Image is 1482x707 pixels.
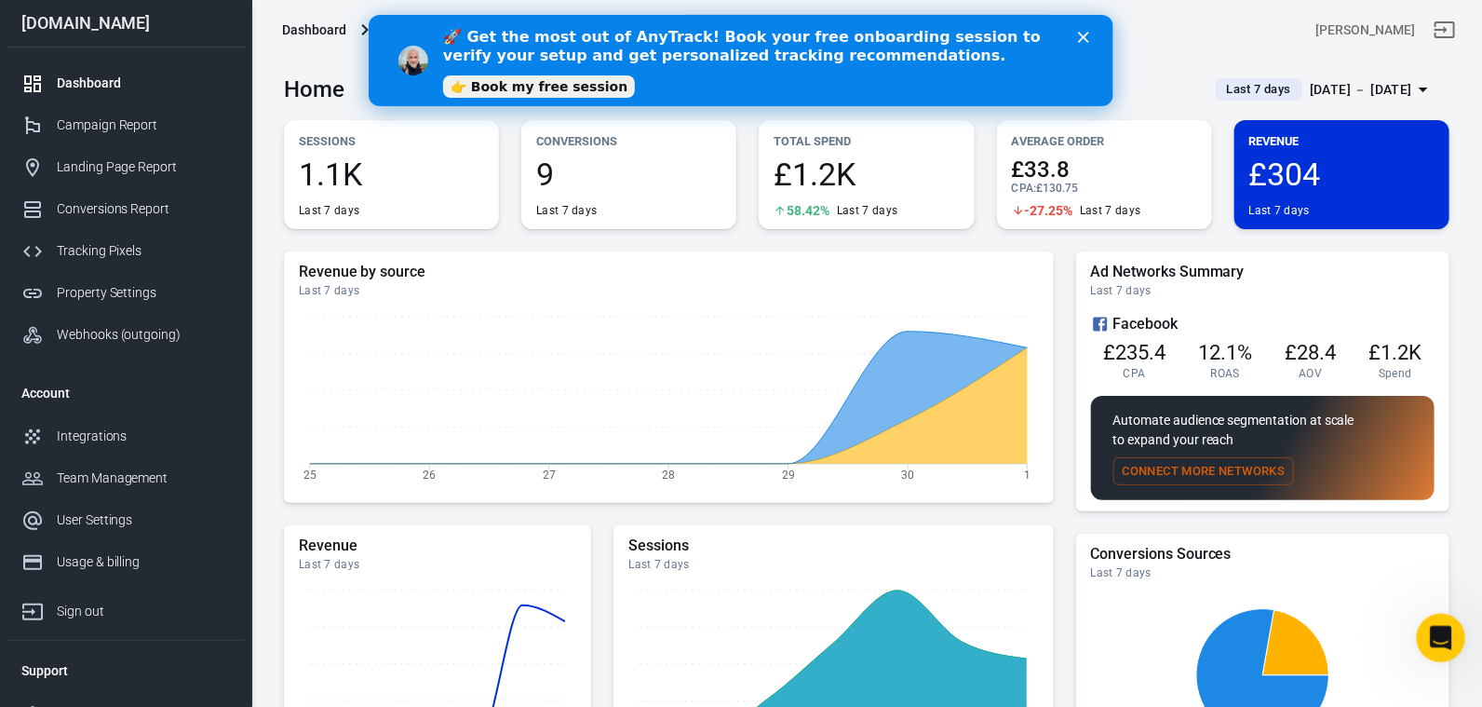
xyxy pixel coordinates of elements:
a: Usage & billing [7,541,245,583]
span: 12.1% [1198,341,1252,364]
div: Last 7 days [1080,203,1140,218]
p: Conversions [536,131,721,151]
h5: Revenue by source [299,263,1039,281]
div: Dashboard [57,74,230,93]
span: -27.25% [1025,204,1073,217]
p: Average Order [1012,131,1197,151]
a: Sign out [1422,7,1467,52]
iframe: Intercom live chat [1417,614,1466,663]
div: Facebook [1091,313,1435,335]
h3: Home [284,76,344,102]
div: Tracking Pixels [57,241,230,261]
div: Sign out [57,602,230,621]
div: Last 7 days [299,283,1039,298]
div: Webhooks (outgoing) [57,325,230,345]
p: Sessions [299,131,484,151]
div: Last 7 days [837,203,897,218]
span: £130.75 [1037,182,1079,195]
a: Landing Page Report [7,146,245,188]
li: Account [7,371,245,415]
span: £235.4 [1103,341,1165,364]
h5: Sessions [628,537,1038,555]
span: £28.4 [1285,341,1336,364]
div: Close [709,17,728,28]
iframe: Intercom live chat banner [369,15,1113,106]
a: Sign out [7,583,245,632]
a: Integrations [7,415,245,457]
a: Conversions Report [7,188,245,230]
div: Dashboard [282,20,346,39]
button: Last 7 days[DATE] － [DATE] [1201,75,1449,105]
p: Total Spend [774,131,959,151]
div: Last 7 days [299,203,359,218]
a: Campaign Report [7,104,245,146]
tspan: 25 [303,469,317,482]
h5: Ad Networks Summary [1091,263,1435,281]
span: AOV [1299,366,1322,381]
button: Connect More Networks [1113,457,1295,486]
a: Team Management [7,457,245,499]
tspan: 1 [1024,469,1031,482]
div: Last 7 days [1249,203,1310,218]
div: Last 7 days [299,557,576,572]
tspan: 27 [543,469,556,482]
a: Tracking Pixels [7,230,245,272]
div: Last 7 days [536,203,597,218]
span: ROAS [1211,366,1240,381]
span: CPA : [1012,182,1037,195]
span: Last 7 days [1219,80,1299,99]
div: User Settings [57,510,230,530]
div: Property Settings [57,283,230,303]
tspan: 26 [423,469,436,482]
span: CPA [1124,366,1146,381]
div: Last 7 days [628,557,1038,572]
h5: Conversions Sources [1091,545,1435,564]
div: Landing Page Report [57,157,230,177]
a: Webhooks (outgoing) [7,314,245,356]
button: Find anything...⌘ + K [681,14,1054,46]
div: Last 7 days [1091,565,1435,580]
div: [DATE] － [DATE] [1310,78,1412,102]
span: Spend [1379,366,1412,381]
div: Campaign Report [57,116,230,135]
h5: Revenue [299,537,576,555]
span: £1.2K [774,158,959,190]
a: User Settings [7,499,245,541]
a: Property Settings [7,272,245,314]
span: £304 [1249,158,1435,190]
button: [DOMAIN_NAME] [376,13,510,48]
a: Dashboard [7,62,245,104]
span: £1.2K [1369,341,1422,364]
li: Support [7,648,245,693]
tspan: 28 [662,469,675,482]
span: 9 [536,158,721,190]
span: 58.42% [787,204,829,217]
div: Last 7 days [1091,283,1435,298]
div: Usage & billing [57,552,230,572]
span: £33.8 [1012,158,1197,181]
p: Automate audience segmentation at scale to expand your reach [1113,411,1412,450]
div: Conversions Report [57,199,230,219]
span: 1.1K [299,158,484,190]
div: [DOMAIN_NAME] [7,15,245,32]
div: Integrations [57,427,230,446]
tspan: 30 [901,469,914,482]
div: Account id: wh3fzyA8 [1316,20,1415,40]
p: Revenue [1249,131,1435,151]
tspan: 29 [782,469,795,482]
svg: Facebook Ads [1091,313,1110,335]
div: Team Management [57,469,230,488]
